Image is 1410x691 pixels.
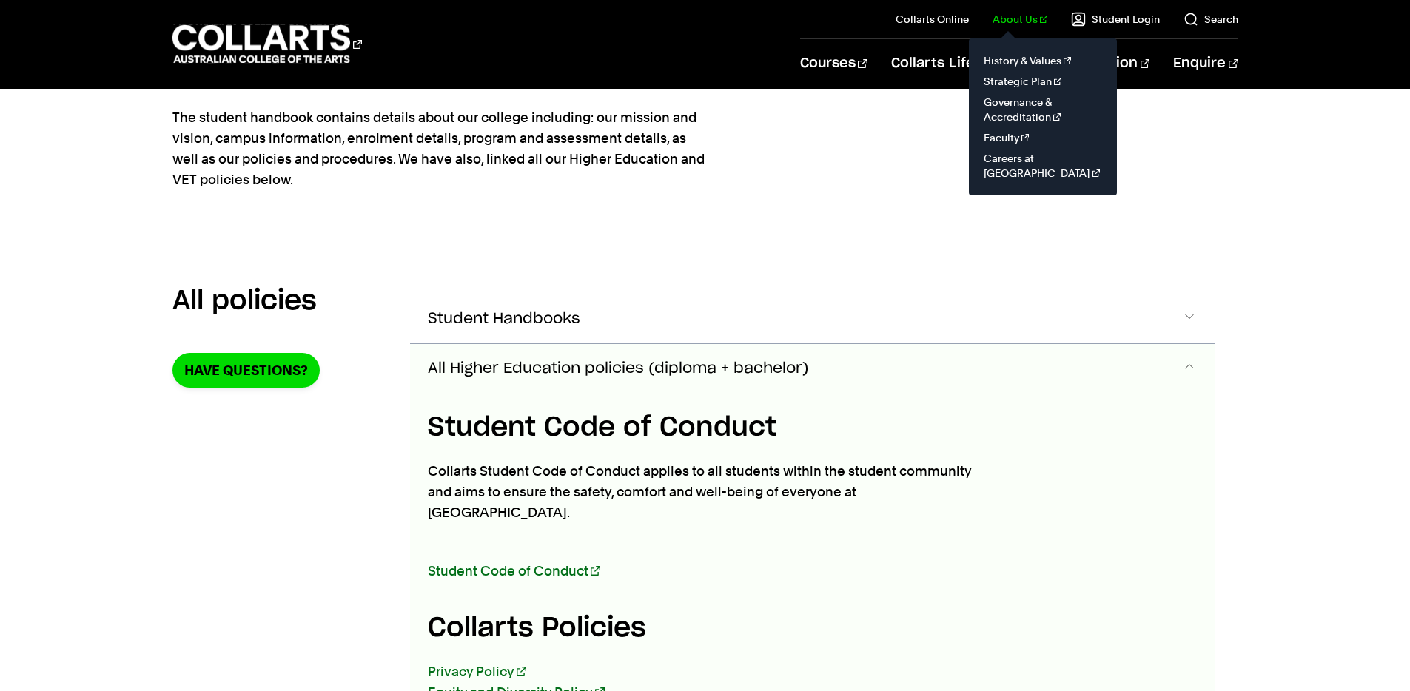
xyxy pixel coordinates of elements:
[428,664,526,679] a: Privacy Policy
[981,71,1105,92] a: Strategic Plan
[1184,12,1238,27] a: Search
[428,408,977,448] h4: Student Code of Conduct
[172,107,713,190] p: The student handbook contains details about our college including: our mission and vision, campus...
[410,294,1215,343] button: Student Handbooks
[981,127,1105,148] a: Faculty
[981,50,1105,71] a: History & Values
[800,39,867,88] a: Courses
[428,360,808,377] span: All Higher Education policies (diploma + bachelor)
[896,12,969,27] a: Collarts Online
[410,344,1215,393] button: All Higher Education policies (diploma + bachelor)
[172,23,362,65] div: Go to homepage
[428,563,600,579] a: Student Code of Conduct
[172,285,317,317] h2: All policies
[981,148,1105,183] a: Careers at [GEOGRAPHIC_DATA]
[891,39,987,88] a: Collarts Life
[1071,12,1160,27] a: Student Login
[1173,39,1238,88] a: Enquire
[428,461,977,523] p: Collarts Student Code of Conduct applies to all students within the student community and aims to...
[428,608,977,648] h4: Collarts Policies
[172,353,320,388] a: Have Questions?
[428,311,580,328] span: Student Handbooks
[993,12,1047,27] a: About Us
[981,92,1105,127] a: Governance & Accreditation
